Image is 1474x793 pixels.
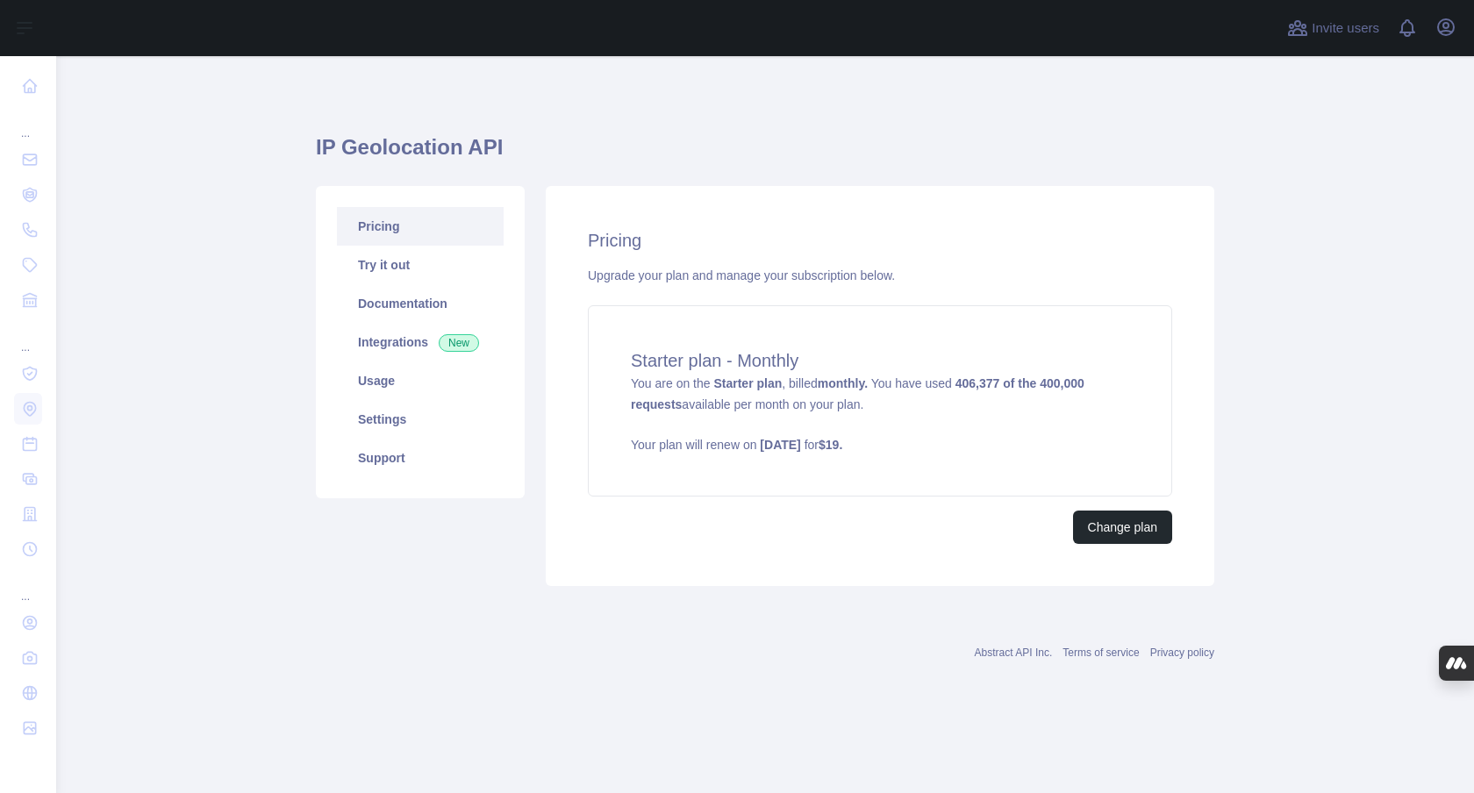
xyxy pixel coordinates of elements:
a: Pricing [337,207,504,246]
span: Invite users [1312,18,1379,39]
button: Invite users [1284,14,1383,42]
a: Try it out [337,246,504,284]
strong: 406,377 of the 400,000 requests [631,376,1084,411]
a: Privacy policy [1150,647,1214,659]
h4: Starter plan - Monthly [631,348,1129,373]
a: Support [337,439,504,477]
p: Your plan will renew on for [631,436,1129,454]
h2: Pricing [588,228,1172,253]
span: You are on the , billed You have used available per month on your plan. [631,376,1129,454]
h1: IP Geolocation API [316,133,1214,175]
span: New [439,334,479,352]
a: Documentation [337,284,504,323]
div: Upgrade your plan and manage your subscription below. [588,267,1172,284]
a: Settings [337,400,504,439]
a: Abstract API Inc. [975,647,1053,659]
div: ... [14,319,42,354]
strong: [DATE] [760,438,800,452]
strong: monthly. [818,376,868,390]
a: Integrations New [337,323,504,361]
div: ... [14,105,42,140]
button: Change plan [1073,511,1172,544]
strong: Starter plan [713,376,782,390]
a: Usage [337,361,504,400]
strong: $ 19 . [819,438,842,452]
div: ... [14,568,42,604]
a: Terms of service [1063,647,1139,659]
